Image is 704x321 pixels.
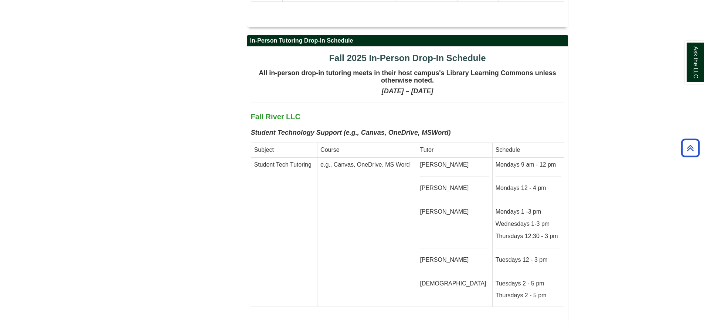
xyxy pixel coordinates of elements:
p: Tuesdays 12 - 3 pm [496,256,561,264]
p: Tuesdays 2 - 5 pm [496,280,561,288]
p: Mondays 1 -3 pm [496,208,561,216]
p: Mondays 9 am - 12 pm [496,161,561,169]
p: Thursdays 12:30 - 3 pm [496,232,561,241]
p: Mondays 12 - 4 pm [496,184,561,193]
b: Student Technology Support (e.g., Canvas, OneDrive, MSWord) [251,129,451,136]
p: e.g., Canvas, OneDrive, MS Word [320,161,414,169]
p: [DEMOGRAPHIC_DATA] [420,280,489,288]
span: Fall 2025 In-Person Drop-In Schedule [329,53,486,63]
td: Tutor [417,143,492,157]
strong: All in-person drop-in tutoring meets in their host campus's Library Learning Commons unless other... [259,69,556,84]
p: [PERSON_NAME] [420,184,489,193]
td: Schedule [492,143,564,157]
p: Thursdays 2 - 5 pm [496,291,561,300]
a: Back to Top [679,143,702,153]
p: [PERSON_NAME] [420,161,489,169]
span: Fall River LLC [251,113,300,121]
td: Course [317,143,417,157]
p: [PERSON_NAME] [420,208,489,216]
strong: [DATE] – [DATE] [382,87,433,95]
td: Subject [251,143,317,157]
p: Wednesdays 1-3 pm [496,220,561,228]
p: [PERSON_NAME] [420,256,489,264]
td: Student Tech Tutoring [251,157,317,307]
h2: In-Person Tutoring Drop-In Schedule [247,35,568,47]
